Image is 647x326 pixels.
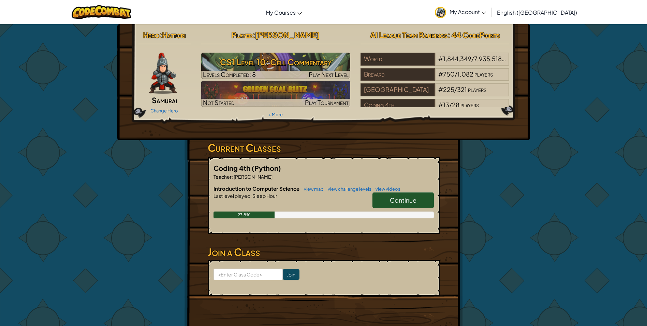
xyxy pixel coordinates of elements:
[450,8,486,15] span: My Account
[460,101,479,109] span: players
[266,9,296,16] span: My Courses
[149,53,177,94] img: samurai.pose.png
[361,83,435,96] div: [GEOGRAPHIC_DATA]
[438,55,443,63] span: #
[252,193,277,199] span: Sleep Hour
[449,101,452,109] span: /
[309,70,349,78] span: Play Next Level
[443,55,471,63] span: 1,844,349
[150,108,178,113] a: Change Hero
[361,74,510,82] a: Brevard#750/1,082players
[454,85,457,93] span: /
[390,196,416,204] span: Continue
[361,105,510,113] a: Coding 4th#13/28players
[214,185,300,192] span: Introduction to Computer Science
[370,30,447,40] span: AI League Team Rankings
[361,53,435,66] div: World
[262,3,305,22] a: My Courses
[203,98,235,106] span: Not Started
[324,186,371,192] a: view challenge levels
[143,30,159,40] span: Hero
[214,174,232,180] span: Teacher
[361,59,510,67] a: World#1,844,349/7,935,518players
[468,85,486,93] span: players
[152,95,177,105] span: Samurai
[474,70,493,78] span: players
[162,30,186,40] span: Hattori
[447,30,500,40] span: : 44 CodePoints
[268,112,283,117] a: + More
[72,5,131,19] img: CodeCombat logo
[497,9,577,16] span: English ([GEOGRAPHIC_DATA])
[438,70,443,78] span: #
[208,244,440,260] h3: Join a Class
[455,70,457,78] span: /
[443,101,449,109] span: 13
[255,30,320,40] span: [PERSON_NAME]
[250,193,252,199] span: :
[203,70,256,78] span: Levels Completed: 8
[201,53,350,79] a: Play Next Level
[252,30,255,40] span: :
[438,85,443,93] span: #
[300,186,324,192] a: view map
[214,193,250,199] span: Last level played
[372,186,400,192] a: view videos
[201,81,350,107] a: Not StartedPlay Tournament
[471,55,474,63] span: /
[214,212,275,218] div: 27.8%
[233,174,273,180] span: [PERSON_NAME]
[494,3,580,22] a: English ([GEOGRAPHIC_DATA])
[201,54,350,70] h3: CS1 Level 10: Cell Commentary
[361,90,510,98] a: [GEOGRAPHIC_DATA]#225/321players
[159,30,162,40] span: :
[457,70,473,78] span: 1,082
[443,70,455,78] span: 750
[201,53,350,79] img: CS1 Level 10: Cell Commentary
[361,68,435,81] div: Brevard
[435,7,446,18] img: avatar
[431,1,489,23] a: My Account
[252,164,281,172] span: (Python)
[457,85,467,93] span: 321
[452,101,459,109] span: 28
[443,85,454,93] span: 225
[201,81,350,107] img: Golden Goal
[214,164,252,172] span: Coding 4th
[214,269,283,280] input: <Enter Class Code>
[232,30,252,40] span: Player
[474,55,506,63] span: 7,935,518
[361,99,435,112] div: Coding 4th
[208,140,440,155] h3: Current Classes
[283,269,299,280] input: Join
[305,98,349,106] span: Play Tournament
[438,101,443,109] span: #
[232,174,233,180] span: :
